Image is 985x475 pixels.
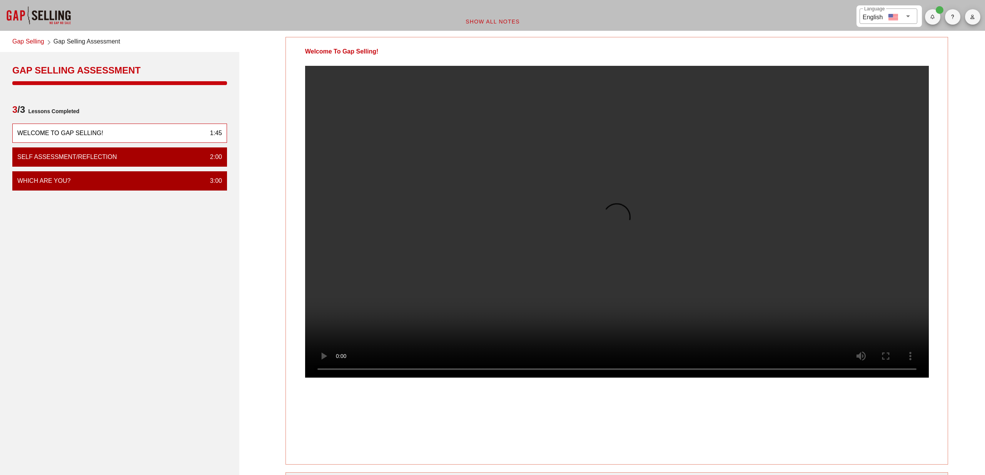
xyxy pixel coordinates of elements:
[12,104,17,115] span: 3
[17,129,103,138] div: Welcome To Gap Selling!
[204,176,222,186] div: 3:00
[286,37,398,66] div: Welcome To Gap Selling!
[17,152,117,162] div: Self Assessment/Reflection
[12,64,227,77] div: Gap Selling Assessment
[465,18,520,25] span: Show All Notes
[204,152,222,162] div: 2:00
[53,37,120,47] span: Gap Selling Assessment
[25,104,79,119] span: Lessons Completed
[17,176,70,186] div: WHICH ARE YOU?
[459,15,526,28] button: Show All Notes
[12,37,44,47] a: Gap Selling
[12,104,25,119] span: /3
[204,129,222,138] div: 1:45
[863,11,883,22] div: English
[860,8,917,24] div: LanguageEnglish
[864,6,885,12] label: Language
[936,6,943,14] span: Badge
